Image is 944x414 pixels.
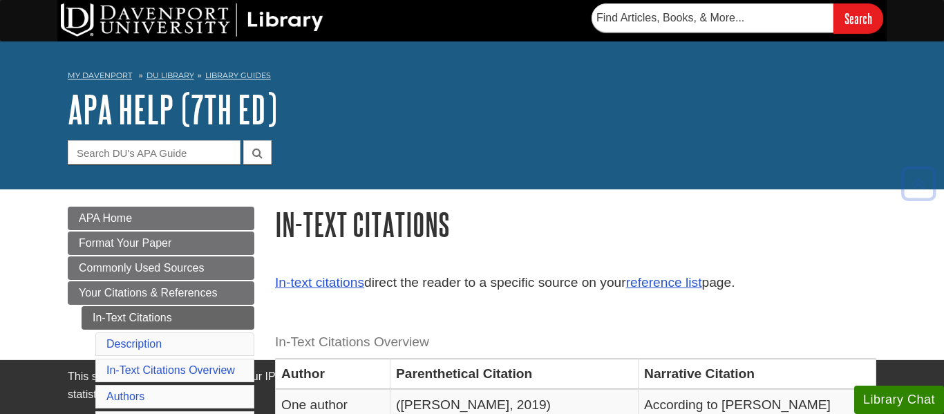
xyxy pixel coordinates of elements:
a: In-Text Citations [82,306,254,330]
a: In-text citations [275,275,364,290]
a: Authors [106,391,144,402]
span: Your Citations & References [79,287,217,299]
a: DU Library [147,70,194,80]
span: APA Home [79,212,132,224]
a: In-Text Citations Overview [106,364,235,376]
p: direct the reader to a specific source on your page. [275,273,876,293]
th: Parenthetical Citation [390,359,639,389]
nav: breadcrumb [68,66,876,88]
caption: In-Text Citations Overview [275,327,876,358]
input: Search DU's APA Guide [68,140,240,164]
th: Author [276,359,390,389]
h1: In-Text Citations [275,207,876,242]
a: My Davenport [68,70,132,82]
input: Find Articles, Books, & More... [592,3,833,32]
a: Back to Top [896,174,941,193]
a: reference list [626,275,702,290]
span: Commonly Used Sources [79,262,204,274]
img: DU Library [61,3,323,37]
th: Narrative Citation [639,359,876,389]
button: Library Chat [854,386,944,414]
a: Format Your Paper [68,232,254,255]
a: Commonly Used Sources [68,256,254,280]
a: Description [106,338,162,350]
span: Format Your Paper [79,237,171,249]
a: Your Citations & References [68,281,254,305]
a: Library Guides [205,70,271,80]
form: Searches DU Library's articles, books, and more [592,3,883,33]
a: APA Home [68,207,254,230]
input: Search [833,3,883,33]
a: APA Help (7th Ed) [68,88,277,131]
